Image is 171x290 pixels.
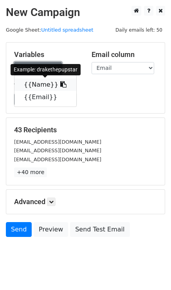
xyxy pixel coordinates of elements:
[92,50,157,59] h5: Email column
[14,139,101,145] small: [EMAIL_ADDRESS][DOMAIN_NAME]
[14,167,47,177] a: +40 more
[14,157,101,162] small: [EMAIL_ADDRESS][DOMAIN_NAME]
[34,222,68,237] a: Preview
[14,50,80,59] h5: Variables
[6,222,32,237] a: Send
[6,27,94,33] small: Google Sheet:
[14,126,157,134] h5: 43 Recipients
[14,197,157,206] h5: Advanced
[113,27,165,33] a: Daily emails left: 50
[132,253,171,290] iframe: Chat Widget
[14,148,101,153] small: [EMAIL_ADDRESS][DOMAIN_NAME]
[113,26,165,34] span: Daily emails left: 50
[14,91,76,103] a: {{Email}}
[14,78,76,91] a: {{Name}}
[6,6,165,19] h2: New Campaign
[11,64,81,75] div: Example: drakethepupstar
[41,27,93,33] a: Untitled spreadsheet
[70,222,130,237] a: Send Test Email
[132,253,171,290] div: 聊天小组件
